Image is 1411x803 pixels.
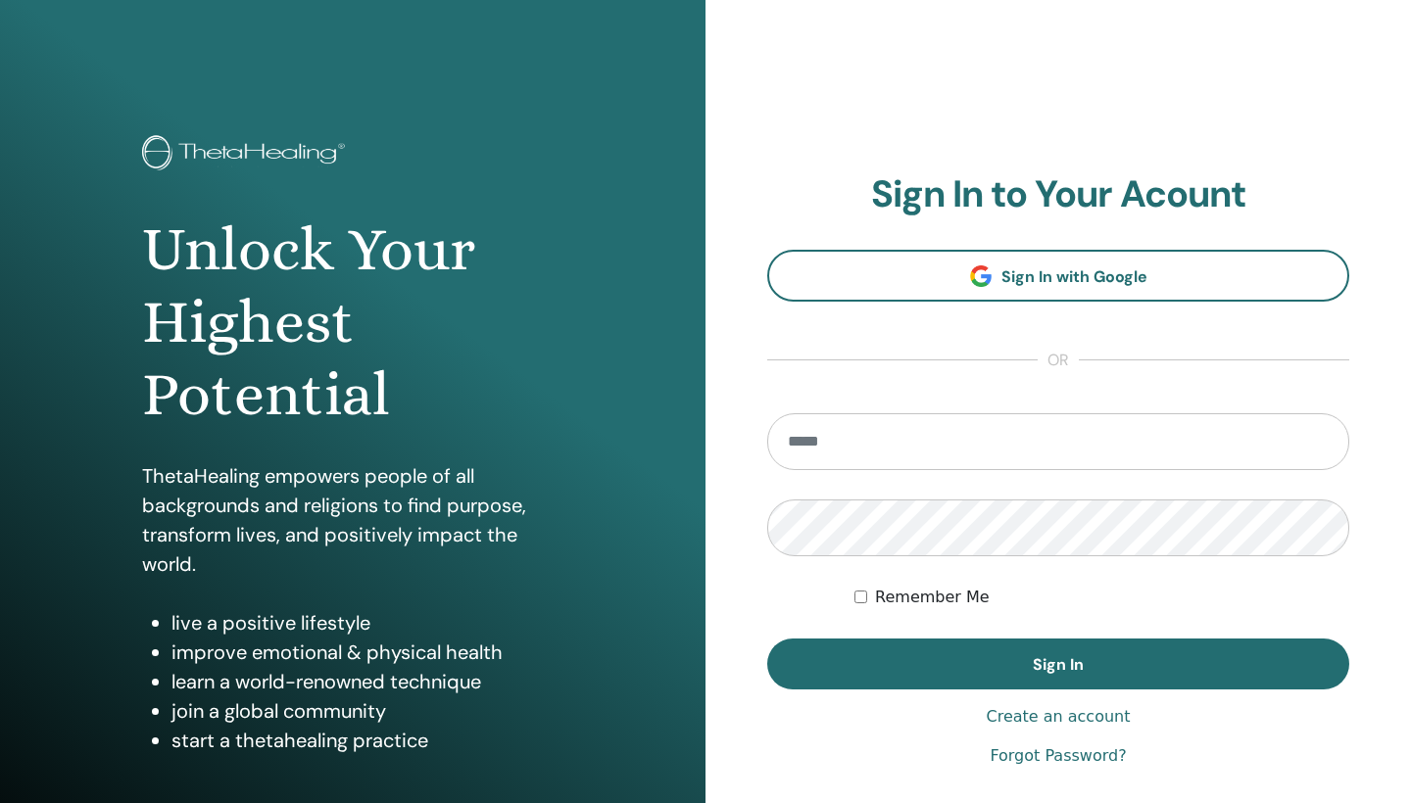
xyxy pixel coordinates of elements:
h1: Unlock Your Highest Potential [142,213,563,432]
li: join a global community [171,696,563,726]
h2: Sign In to Your Acount [767,172,1349,217]
button: Sign In [767,638,1349,689]
li: learn a world-renowned technique [171,667,563,696]
a: Create an account [986,705,1130,729]
li: live a positive lifestyle [171,608,563,638]
li: start a thetahealing practice [171,726,563,755]
p: ThetaHealing empowers people of all backgrounds and religions to find purpose, transform lives, a... [142,461,563,579]
span: Sign In [1033,654,1084,675]
span: or [1038,349,1079,372]
a: Sign In with Google [767,250,1349,302]
div: Keep me authenticated indefinitely or until I manually logout [854,586,1349,609]
label: Remember Me [875,586,990,609]
a: Forgot Password? [990,744,1126,768]
li: improve emotional & physical health [171,638,563,667]
span: Sign In with Google [1001,266,1147,287]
